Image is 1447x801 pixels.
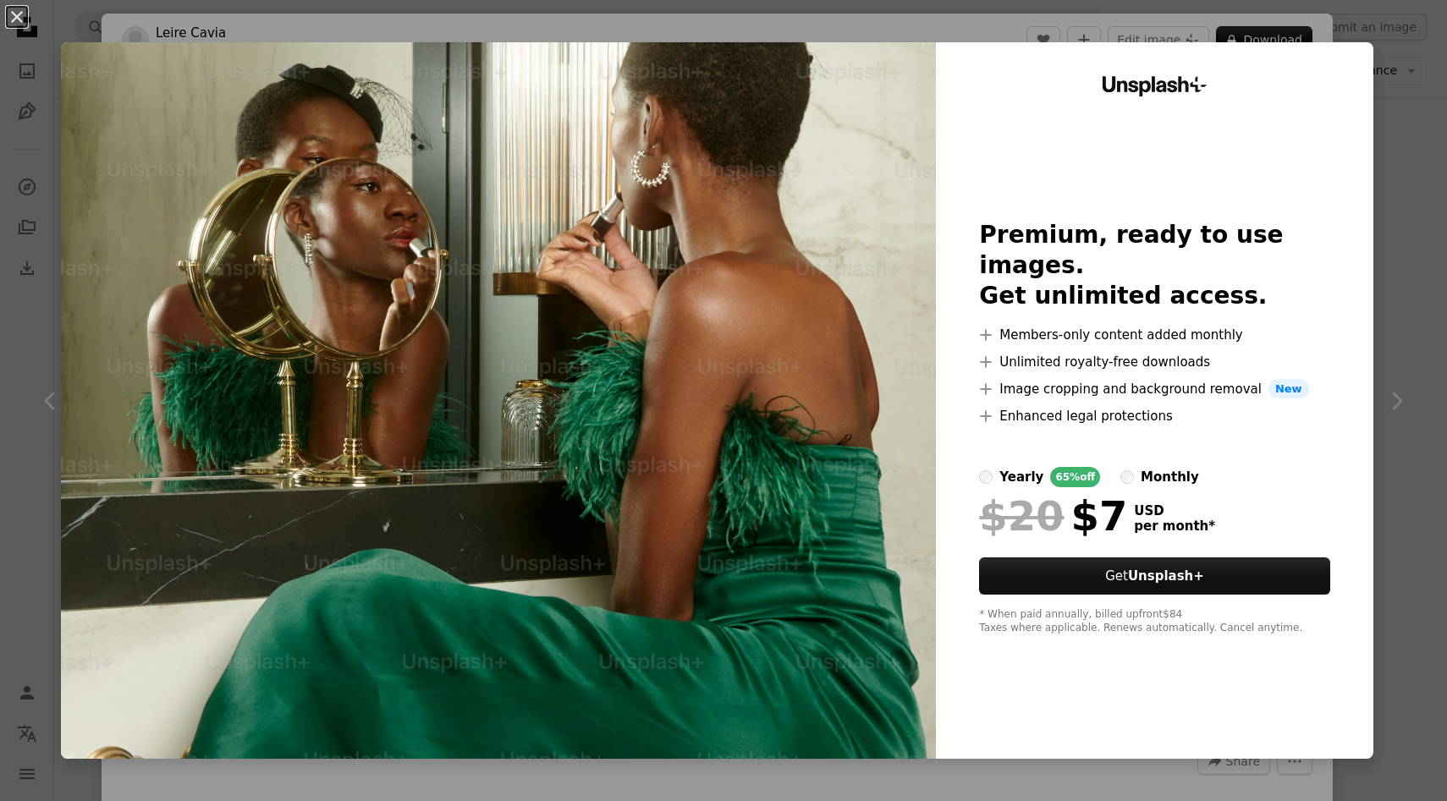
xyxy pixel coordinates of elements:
[1134,503,1215,518] span: USD
[1141,467,1199,487] div: monthly
[1050,467,1100,487] div: 65% off
[979,557,1329,595] button: GetUnsplash+
[979,325,1329,345] li: Members-only content added monthly
[979,406,1329,426] li: Enhanced legal protections
[979,608,1329,635] div: * When paid annually, billed upfront $84 Taxes where applicable. Renews automatically. Cancel any...
[1268,379,1309,399] span: New
[1134,518,1215,534] span: per month *
[979,220,1329,311] h2: Premium, ready to use images. Get unlimited access.
[979,379,1329,399] li: Image cropping and background removal
[1120,470,1134,484] input: monthly
[979,470,993,484] input: yearly65%off
[999,467,1043,487] div: yearly
[979,494,1127,538] div: $7
[1128,568,1204,584] strong: Unsplash+
[979,352,1329,372] li: Unlimited royalty-free downloads
[979,494,1064,538] span: $20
